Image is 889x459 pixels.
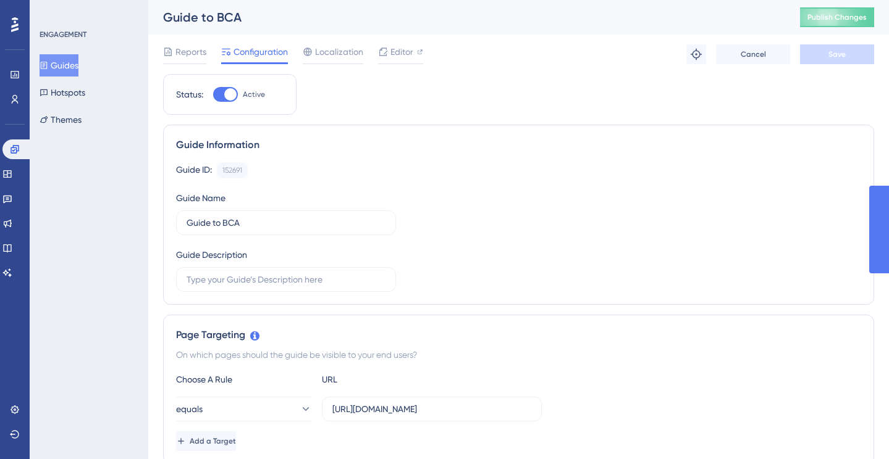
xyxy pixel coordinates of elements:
button: Cancel [716,44,790,64]
button: Save [800,44,874,64]
div: Guide to BCA [163,9,769,26]
div: Choose A Rule [176,372,312,387]
span: Localization [315,44,363,59]
span: Editor [390,44,413,59]
div: On which pages should the guide be visible to your end users? [176,347,861,362]
input: Type your Guide’s Name here [187,216,386,229]
div: Status: [176,87,203,102]
div: Guide Description [176,247,247,262]
span: Add a Target [190,436,236,446]
div: Guide Information [176,138,861,152]
button: Themes [40,109,82,131]
input: Type your Guide’s Description here [187,273,386,286]
button: Guides [40,54,78,76]
div: URL [322,372,458,387]
span: Publish Changes [807,12,867,22]
span: Reports [175,44,206,59]
button: Add a Target [176,431,236,451]
button: equals [176,397,312,421]
span: Cancel [741,49,766,59]
button: Publish Changes [800,7,874,27]
div: 152691 [222,165,242,175]
div: Guide Name [176,191,225,205]
span: Configuration [234,44,288,59]
div: Page Targeting [176,328,861,342]
span: Save [828,49,846,59]
iframe: UserGuiding AI Assistant Launcher [837,410,874,447]
span: equals [176,402,203,416]
input: yourwebsite.com/path [332,402,531,416]
div: ENGAGEMENT [40,30,86,39]
div: Guide ID: [176,162,212,178]
span: Active [243,89,265,99]
button: Hotspots [40,81,85,104]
